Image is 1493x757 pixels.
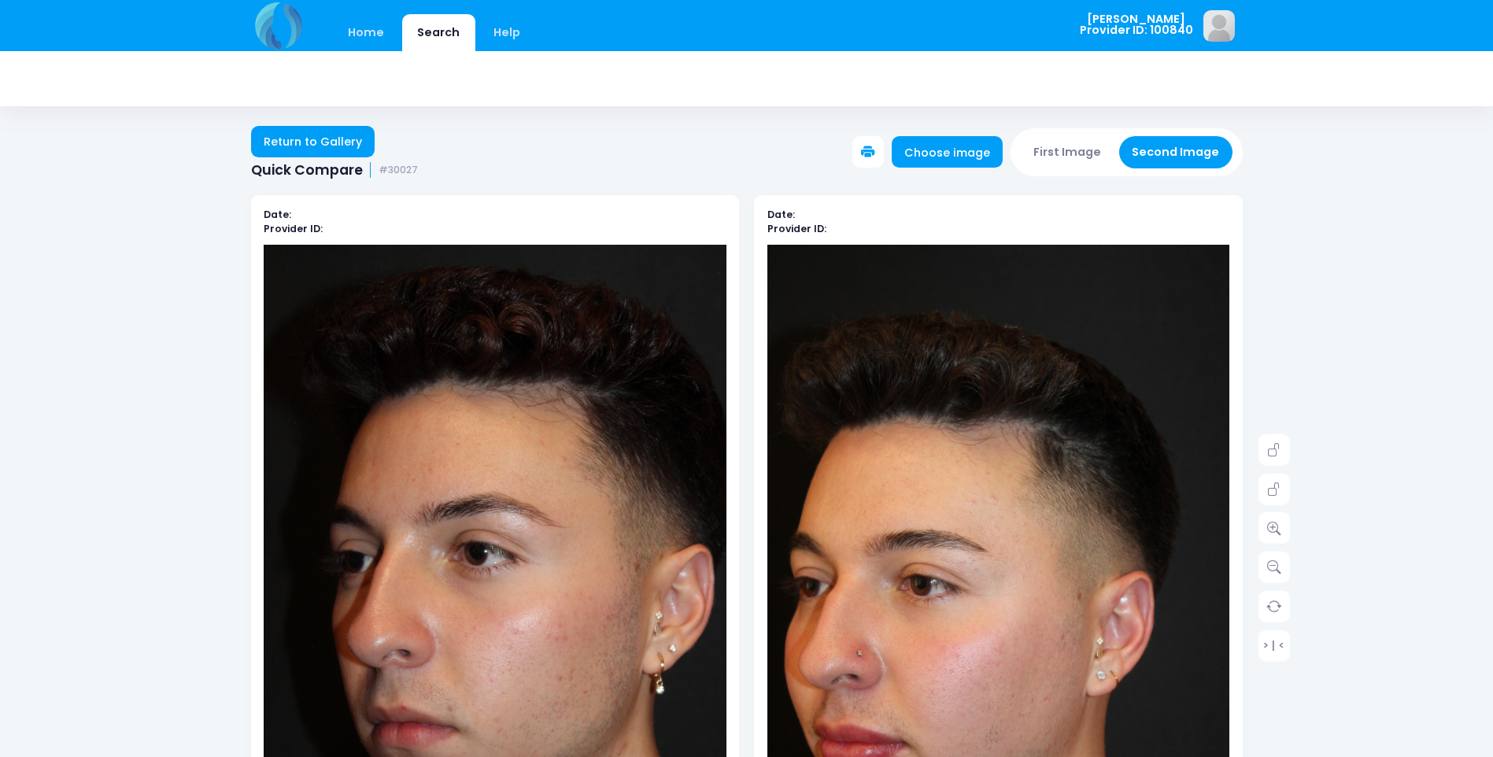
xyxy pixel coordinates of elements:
[379,164,418,176] small: #30027
[1119,136,1232,168] button: Second Image
[767,222,826,235] b: Provider ID:
[264,208,291,221] b: Date:
[478,14,535,51] a: Help
[402,14,475,51] a: Search
[1021,136,1114,168] button: First Image
[1080,13,1193,36] span: [PERSON_NAME] Provider ID: 100840
[767,208,795,221] b: Date:
[892,136,1003,168] a: Choose image
[251,126,375,157] a: Return to Gallery
[251,162,363,179] span: Quick Compare
[264,222,323,235] b: Provider ID:
[1258,630,1290,661] a: > | <
[333,14,400,51] a: Home
[1203,10,1235,42] img: image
